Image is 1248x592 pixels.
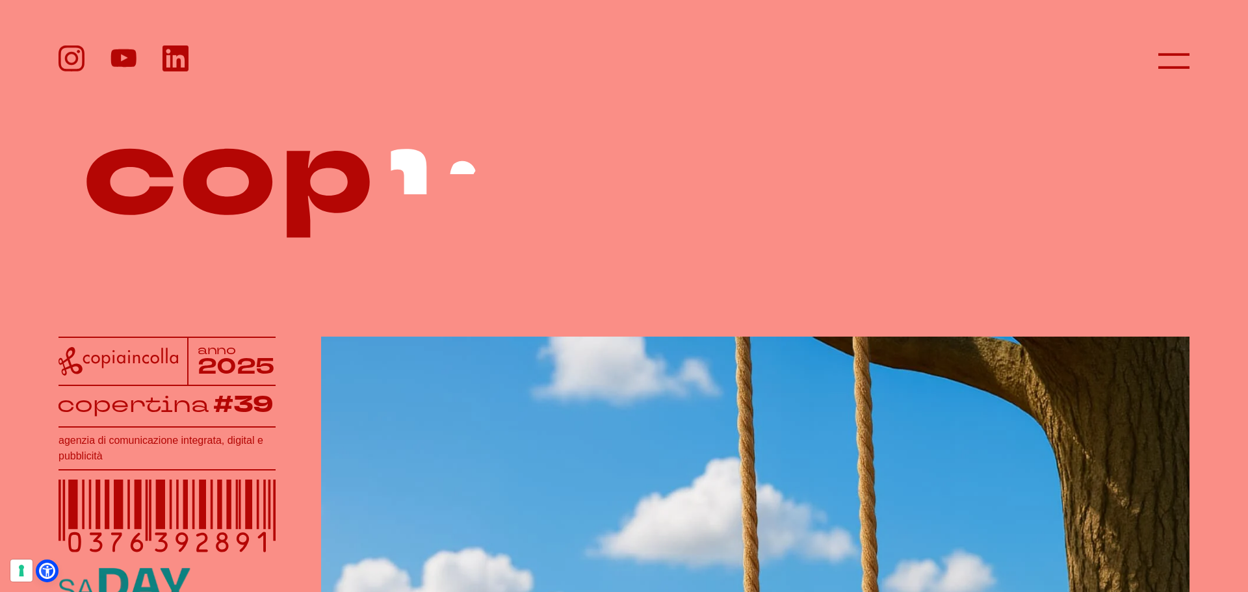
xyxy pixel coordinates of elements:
[39,563,55,579] a: Open Accessibility Menu
[198,342,237,358] tspan: anno
[214,389,275,421] tspan: #39
[198,352,276,382] tspan: 2025
[10,560,32,582] button: Le tue preferenze relative al consenso per le tecnologie di tracciamento
[58,433,276,464] h1: agenzia di comunicazione integrata, digital e pubblicità
[57,389,209,419] tspan: copertina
